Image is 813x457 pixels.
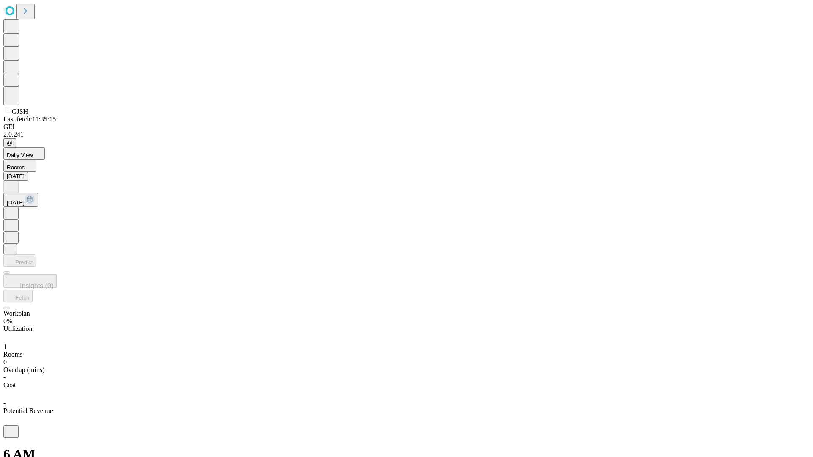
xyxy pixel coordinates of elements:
span: Daily View [7,152,33,158]
span: Cost [3,381,16,388]
span: @ [7,140,13,146]
span: [DATE] [7,199,25,206]
span: 0% [3,317,12,325]
span: Last fetch: 11:35:15 [3,116,56,123]
button: Predict [3,254,36,267]
div: 2.0.241 [3,131,810,138]
button: [DATE] [3,172,28,181]
span: Insights (0) [20,282,53,289]
span: 0 [3,358,7,366]
button: Rooms [3,160,36,172]
button: Insights (0) [3,274,57,288]
span: Overlap (mins) [3,366,44,373]
span: Utilization [3,325,32,332]
span: Workplan [3,310,30,317]
span: - [3,399,6,407]
button: [DATE] [3,193,38,207]
button: Fetch [3,290,33,302]
button: Daily View [3,147,45,160]
span: - [3,374,6,381]
span: GJSH [12,108,28,115]
div: GEI [3,123,810,131]
span: Rooms [3,351,22,358]
span: Rooms [7,164,25,171]
span: 1 [3,343,7,350]
span: Potential Revenue [3,407,53,414]
button: @ [3,138,16,147]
